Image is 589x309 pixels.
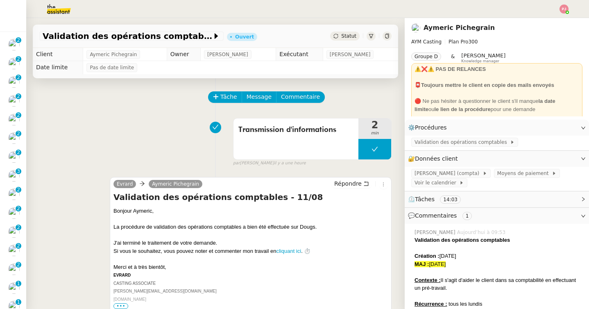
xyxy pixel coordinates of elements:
[8,245,20,256] img: users%2FC9SBsJ0duuaSgpQFj5LgoEX8n0o2%2Favatar%2Fec9d51b8-9413-4189-adfb-7be4d8c96a3c
[113,289,217,293] a: [PERSON_NAME][EMAIL_ADDRESS][DOMAIN_NAME]
[17,168,20,176] p: 3
[449,39,468,45] span: Plan Pro
[113,207,388,215] div: Bonjour Aymeric﻿,
[17,56,20,64] p: 2
[247,92,272,102] span: Message
[415,276,582,292] div: Il s'agit d'aider le client dans sa comptabilité en effectuant un pré-travail.
[411,52,441,61] nz-tag: Groupe D
[17,225,20,232] p: 2
[113,281,156,286] span: CASTING ASSOCIATE
[497,169,552,177] span: Moyens de paiement
[16,168,21,174] nz-badge-sup: 3
[8,76,20,88] img: users%2FC9SBsJ0duuaSgpQFj5LgoEX8n0o2%2Favatar%2Fec9d51b8-9413-4189-adfb-7be4d8c96a3c
[434,106,490,112] strong: le lien de la procédure
[440,195,461,204] nz-tag: 14:03
[408,196,468,202] span: ⏲️
[8,58,20,69] img: users%2FC9SBsJ0duuaSgpQFj5LgoEX8n0o2%2Favatar%2Fec9d51b8-9413-4189-adfb-7be4d8c96a3c
[8,207,20,219] img: users%2FC9SBsJ0duuaSgpQFj5LgoEX8n0o2%2Favatar%2Fec9d51b8-9413-4189-adfb-7be4d8c96a3c
[233,160,306,167] small: [PERSON_NAME]
[16,206,21,211] nz-badge-sup: 2
[411,39,442,45] span: AYM Casting
[113,296,146,302] a: [DOMAIN_NAME]
[16,262,21,268] nz-badge-sup: 2
[110,173,123,180] span: false
[17,281,20,288] p: 1
[276,91,325,103] button: Commentaire
[17,206,20,213] p: 2
[415,196,435,202] span: Tâches
[8,189,20,200] img: users%2FC9SBsJ0duuaSgpQFj5LgoEX8n0o2%2Favatar%2Fec9d51b8-9413-4189-adfb-7be4d8c96a3c
[415,212,457,219] span: Commentaires
[8,114,20,125] img: users%2FC9SBsJ0duuaSgpQFj5LgoEX8n0o2%2Favatar%2Fec9d51b8-9413-4189-adfb-7be4d8c96a3c
[461,59,499,64] span: Knowledge manager
[113,239,388,247] div: J'ai terminé le traitement de votre demande.
[17,75,20,82] p: 2
[8,151,20,163] img: users%2FC9SBsJ0duuaSgpQFj5LgoEX8n0o2%2Favatar%2Fec9d51b8-9413-4189-adfb-7be4d8c96a3c
[235,34,254,39] div: Ouvert
[113,191,388,203] h4: Validation des opérations comptables - 11/08
[8,264,20,275] img: users%2FC9SBsJ0duuaSgpQFj5LgoEX8n0o2%2Favatar%2Fec9d51b8-9413-4189-adfb-7be4d8c96a3c
[16,56,21,62] nz-badge-sup: 2
[33,61,83,74] td: Date limite
[113,180,136,188] a: Evrard
[16,225,21,230] nz-badge-sup: 2
[415,252,582,260] div: [DATE]
[8,39,20,50] img: users%2FC9SBsJ0duuaSgpQFj5LgoEX8n0o2%2Favatar%2Fec9d51b8-9413-4189-adfb-7be4d8c96a3c
[17,112,20,120] p: 2
[358,130,391,137] span: min
[16,93,21,99] nz-badge-sup: 2
[415,66,486,72] strong: ⚠️❌⚠️ PAS DE RELANCES
[462,212,472,220] nz-tag: 1
[415,155,458,162] span: Données client
[233,160,240,167] span: par
[276,48,323,61] td: Exécutant
[17,131,20,138] p: 2
[331,179,372,188] button: Répondre
[461,52,505,59] span: [PERSON_NAME]
[220,92,237,102] span: Tâche
[113,263,388,271] div: Merci et à très bientôt,
[451,52,455,63] span: &
[90,50,137,59] span: Aymeric Pichegrain
[415,179,459,187] span: Voir le calendrier
[90,64,134,72] span: Pas de date limite
[16,131,21,136] nz-badge-sup: 2
[17,262,20,269] p: 2
[415,237,510,243] strong: Validation des opérations comptables
[8,132,20,144] img: users%2FC9SBsJ0duuaSgpQFj5LgoEX8n0o2%2Favatar%2Fec9d51b8-9413-4189-adfb-7be4d8c96a3c
[17,299,20,307] p: 1
[16,150,21,155] nz-badge-sup: 2
[43,32,212,40] span: Validation des opérations comptables
[16,281,21,286] nz-badge-sup: 1
[16,299,21,305] nz-badge-sup: 1
[208,91,242,103] button: Tâche
[113,247,388,255] div: Si vous le souhaitez, vous pouvez noter et commenter mon travail en . ⏱️
[17,93,20,101] p: 2
[17,37,20,45] p: 2
[16,75,21,80] nz-badge-sup: 2
[421,82,554,88] strong: Toujours mettre le client en copie des mails envoyés
[8,226,20,238] img: users%2FC9SBsJ0duuaSgpQFj5LgoEX8n0o2%2Favatar%2Fec9d51b8-9413-4189-adfb-7be4d8c96a3c
[405,208,589,224] div: 💬Commentaires 1
[281,92,320,102] span: Commentaire
[113,303,128,309] span: •••
[415,138,510,146] span: Validation des opérations comptables
[358,120,391,130] span: 2
[408,123,451,132] span: ⚙️
[330,50,371,59] span: [PERSON_NAME]
[457,229,507,236] span: Aujourd’hui à 09:53
[415,98,555,112] strong: la date limite
[408,212,475,219] span: 💬
[33,48,83,61] td: Client
[415,229,457,236] span: [PERSON_NAME]
[429,261,446,267] span: [DATE]
[415,81,579,89] div: 📮
[207,50,248,59] span: [PERSON_NAME]
[415,301,447,307] u: Récurrence :
[334,179,362,188] span: Répondre
[238,124,353,136] span: Transmission d'informations
[415,169,483,177] span: [PERSON_NAME] (compta)
[560,5,569,14] img: svg
[415,97,579,113] div: 🔴 Ne pas hésiter à questionner le client s'il manque ou pour une demande
[408,154,461,164] span: 🔐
